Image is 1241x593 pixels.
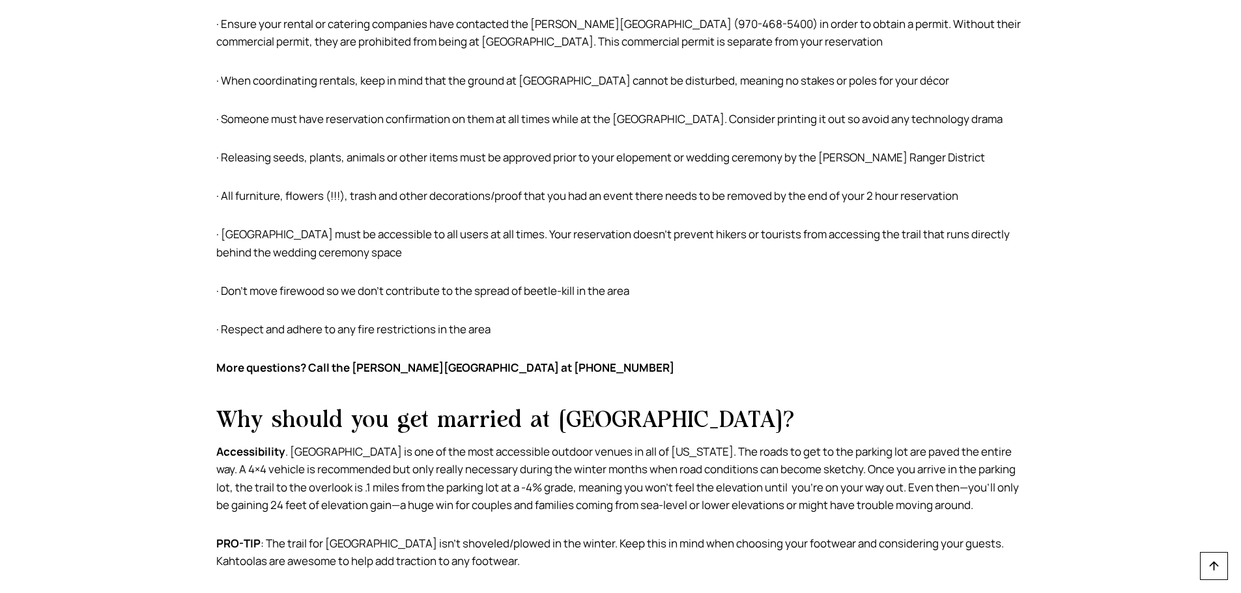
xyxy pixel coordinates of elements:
strong: PRO-TIP [216,536,261,551]
strong: More questions? Call the [PERSON_NAME][GEOGRAPHIC_DATA] at [PHONE_NUMBER] [216,360,674,375]
p: · [GEOGRAPHIC_DATA] must be accessible to all users at all times. Your reservation doesn’t preven... [216,225,1025,260]
p: · Don’t move firewood so we don’t contribute to the spread of beetle-kill in the area [216,282,1025,299]
h2: Why should you get married at [GEOGRAPHIC_DATA]? [216,409,1025,432]
p: : The trail for [GEOGRAPHIC_DATA] isn’t shoveled/plowed in the winter. Keep this in mind when cho... [216,534,1025,570]
p: · Ensure your rental or catering companies have contacted the [PERSON_NAME][GEOGRAPHIC_DATA] (970... [216,15,1025,50]
p: · Releasing seeds, plants, animals or other items must be approved prior to your elopement or wed... [216,148,1025,166]
a: Scroll to top [1200,552,1228,580]
p: · All furniture, flowers (!!!), trash and other decorations/proof that you had an event there nee... [216,187,1025,204]
strong: Accessibility [216,444,285,459]
p: · Respect and adhere to any fire restrictions in the area [216,320,1025,338]
p: . [GEOGRAPHIC_DATA] is one of the most accessible outdoor venues in all of [US_STATE]. The roads ... [216,443,1025,514]
p: · Someone must have reservation confirmation on them at all times while at the [GEOGRAPHIC_DATA].... [216,110,1025,128]
p: · When coordinating rentals, keep in mind that the ground at [GEOGRAPHIC_DATA] cannot be disturbe... [216,72,1025,89]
